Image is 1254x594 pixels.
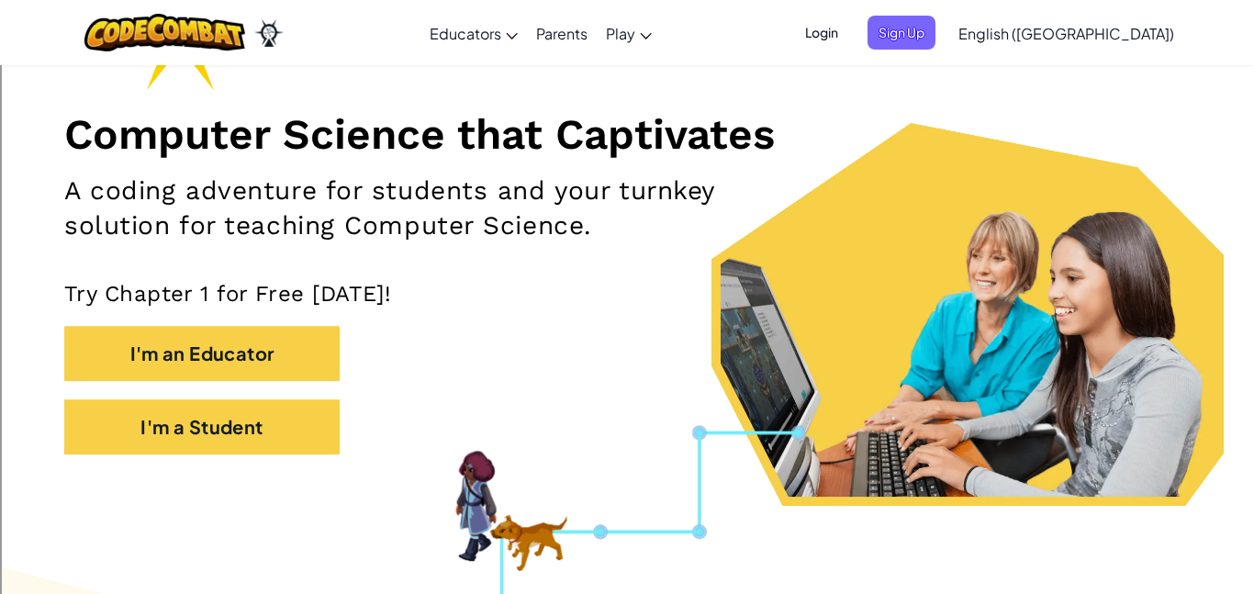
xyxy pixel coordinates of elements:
[7,7,1247,24] div: Sort A > Z
[7,24,1247,40] div: Sort New > Old
[64,174,818,243] h2: A coding adventure for students and your turnkey solution for teaching Computer Science.
[794,16,849,50] button: Login
[7,73,1247,90] div: Options
[868,16,935,50] button: Sign Up
[64,280,1190,308] p: Try Chapter 1 for Free [DATE]!
[64,108,1190,160] h1: Computer Science that Captivates
[64,399,340,454] button: I'm a Student
[7,90,1247,106] div: Sign out
[420,8,527,58] a: Educators
[84,14,245,51] img: CodeCombat logo
[7,123,1247,140] div: Move To ...
[7,40,1247,57] div: Move To ...
[597,8,661,58] a: Play
[7,106,1247,123] div: Rename
[254,19,284,47] img: Ozaria
[527,8,597,58] a: Parents
[958,24,1174,43] span: English ([GEOGRAPHIC_DATA])
[7,57,1247,73] div: Delete
[430,24,501,43] span: Educators
[64,326,340,381] button: I'm an Educator
[606,24,635,43] span: Play
[949,8,1183,58] a: English ([GEOGRAPHIC_DATA])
